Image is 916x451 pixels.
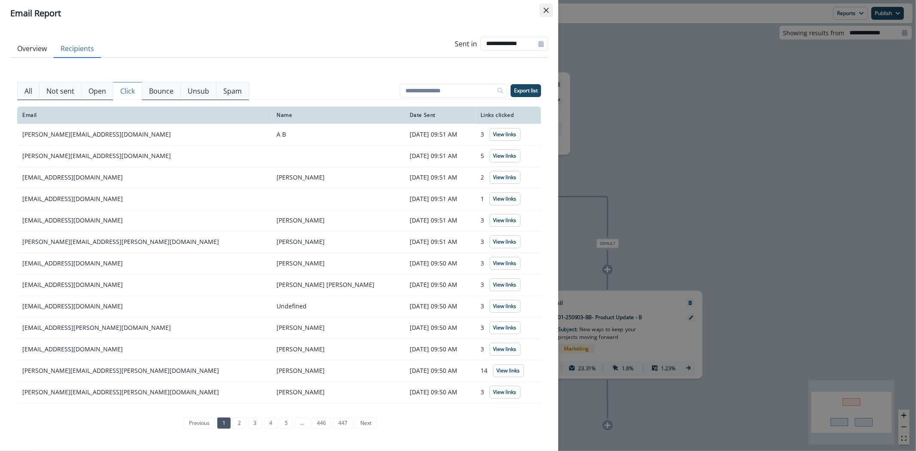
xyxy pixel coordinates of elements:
div: 3 [481,386,536,399]
p: Unsub [188,86,209,96]
button: View links [490,257,520,270]
a: Page 2 [233,417,246,429]
ul: Pagination [182,417,377,429]
p: View links [493,239,517,245]
p: View links [493,131,517,137]
td: [EMAIL_ADDRESS][DOMAIN_NAME] [17,403,271,424]
p: [DATE] 09:51 AM [410,238,471,246]
p: [DATE] 09:50 AM [410,388,471,396]
p: View links [493,217,517,223]
a: Page 3 [248,417,262,429]
td: [PERSON_NAME] [271,317,405,338]
button: View links [490,278,520,291]
div: Date Sent [410,112,471,119]
p: Open [88,86,106,96]
p: [DATE] 09:51 AM [410,195,471,203]
p: Bounce [149,86,173,96]
button: Export list [511,84,541,97]
button: View links [490,192,520,205]
p: Export list [514,88,538,94]
p: View links [493,196,517,202]
p: [DATE] 09:51 AM [410,216,471,225]
td: Undefined [271,296,405,317]
p: View links [497,368,520,374]
td: A B [271,124,405,145]
td: [PERSON_NAME][EMAIL_ADDRESS][DOMAIN_NAME] [17,124,271,145]
div: 1 [481,192,536,205]
td: [PERSON_NAME] [271,338,405,360]
div: 3 [481,321,536,334]
button: Overview [10,40,54,58]
td: [EMAIL_ADDRESS][DOMAIN_NAME] [17,210,271,231]
td: [EMAIL_ADDRESS][DOMAIN_NAME] [17,274,271,296]
button: View links [490,171,520,184]
div: 3 [481,235,536,248]
td: [EMAIL_ADDRESS][DOMAIN_NAME] [17,188,271,210]
button: Recipients [54,40,101,58]
p: [DATE] 09:50 AM [410,345,471,353]
button: View links [490,149,520,162]
a: Next page [355,417,377,429]
td: [EMAIL_ADDRESS][DOMAIN_NAME] [17,338,271,360]
td: [PERSON_NAME] [271,403,405,424]
p: [DATE] 09:50 AM [410,302,471,311]
div: 14 [481,364,536,377]
button: View links [490,128,520,141]
td: [PERSON_NAME][EMAIL_ADDRESS][PERSON_NAME][DOMAIN_NAME] [17,231,271,253]
a: Page 447 [333,417,353,429]
p: View links [493,282,517,288]
td: [PERSON_NAME][EMAIL_ADDRESS][PERSON_NAME][DOMAIN_NAME] [17,360,271,381]
div: 3 [481,128,536,141]
div: 3 [481,278,536,291]
p: All [24,86,32,96]
p: Not sent [46,86,74,96]
p: View links [493,389,517,395]
p: Click [120,86,135,96]
p: [DATE] 09:50 AM [410,280,471,289]
p: [DATE] 09:51 AM [410,173,471,182]
button: View links [490,235,520,248]
div: 5 [481,149,536,162]
td: [PERSON_NAME] [271,167,405,188]
td: [PERSON_NAME] [271,231,405,253]
p: [DATE] 09:50 AM [410,366,471,375]
div: Links clicked [481,112,536,119]
td: [PERSON_NAME][EMAIL_ADDRESS][DOMAIN_NAME] [17,145,271,167]
p: [DATE] 09:50 AM [410,259,471,268]
td: [PERSON_NAME] [271,381,405,403]
p: View links [493,346,517,352]
div: Name [277,112,399,119]
button: View links [490,321,520,334]
p: View links [493,260,517,266]
td: [PERSON_NAME] [PERSON_NAME] [271,274,405,296]
p: Spam [223,86,242,96]
td: [PERSON_NAME] [271,360,405,381]
p: [DATE] 09:51 AM [410,152,471,160]
button: View links [493,364,524,377]
p: View links [493,153,517,159]
button: View links [490,300,520,313]
div: 3 [481,257,536,270]
p: [DATE] 09:51 AM [410,130,471,139]
td: [EMAIL_ADDRESS][DOMAIN_NAME] [17,296,271,317]
a: Page 1 is your current page [217,417,231,429]
div: Email [22,112,266,119]
div: Email Report [10,7,548,20]
p: Sent in [455,39,477,49]
td: [PERSON_NAME] [271,210,405,231]
button: View links [490,214,520,227]
a: Page 446 [312,417,331,429]
td: [EMAIL_ADDRESS][DOMAIN_NAME] [17,253,271,274]
td: [EMAIL_ADDRESS][DOMAIN_NAME] [17,167,271,188]
p: View links [493,174,517,180]
button: View links [490,343,520,356]
a: Page 5 [280,417,293,429]
div: 2 [481,171,536,184]
p: [DATE] 09:50 AM [410,323,471,332]
a: Page 4 [264,417,277,429]
p: View links [493,303,517,309]
div: 3 [481,300,536,313]
p: View links [493,325,517,331]
div: 3 [481,343,536,356]
a: Jump forward [295,417,309,429]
